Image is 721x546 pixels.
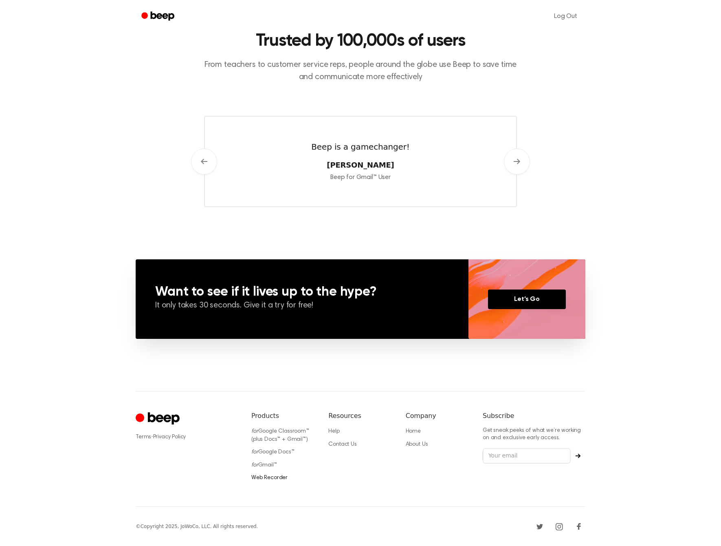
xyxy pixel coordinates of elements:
i: for [251,429,258,434]
a: Beep [136,9,182,24]
blockquote: Beep is a gamechanger! [311,141,409,153]
button: Subscribe [571,453,585,458]
p: From teachers to customer service reps, people around the globe use Beep to save time and communi... [204,59,517,83]
cite: [PERSON_NAME] [311,159,409,170]
span: Beep for Gmail™ User [330,174,391,181]
div: · [136,433,238,441]
p: Get sneak peeks of what we’re working on and exclusive early access. [483,427,585,442]
a: Terms [136,434,151,440]
a: forGmail™ [251,462,277,468]
i: for [251,462,258,468]
a: Web Recorder [251,475,288,481]
a: Cruip [136,411,182,427]
a: Contact Us [328,442,356,447]
a: Twitter [533,520,546,533]
h6: Resources [328,411,392,421]
a: Instagram [553,520,566,533]
a: Privacy Policy [153,434,186,440]
h2: Trusted by 100,000s of users [204,31,517,52]
input: Your email [483,448,571,464]
i: for [251,449,258,455]
a: Log Out [546,7,585,26]
h6: Company [406,411,470,421]
a: forGoogle Classroom™ (plus Docs™ + Gmail™) [251,429,309,442]
div: © Copyright 2025, JoWoCo, LLC. All rights reserved. [136,523,258,530]
a: About Us [406,442,428,447]
a: Let’s Go [488,290,566,309]
a: Help [328,429,339,434]
h6: Products [251,411,315,421]
h6: Subscribe [483,411,585,421]
a: Facebook [572,520,585,533]
p: It only takes 30 seconds. Give it a try for free! [155,300,449,312]
h3: Want to see if it lives up to the hype? [155,285,449,298]
a: Home [406,429,421,434]
a: forGoogle Docs™ [251,449,295,455]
